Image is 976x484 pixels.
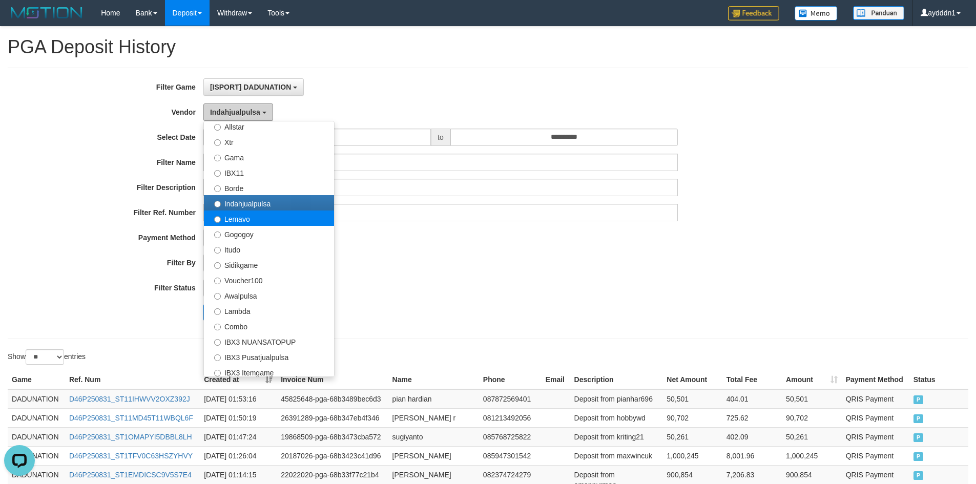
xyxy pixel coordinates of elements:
[203,78,304,96] button: [ISPORT] DADUNATION
[479,408,542,427] td: 081213492056
[69,471,192,479] a: D46P250831_ST1EMDICSC9V5S7E4
[479,389,542,409] td: 087872569401
[722,427,782,446] td: 402.09
[913,433,924,442] span: PAID
[722,389,782,409] td: 404.01
[782,370,842,389] th: Amount: activate to sort column ascending
[200,427,277,446] td: [DATE] 01:47:24
[662,446,722,465] td: 1,000,245
[479,370,542,389] th: Phone
[782,427,842,446] td: 50,261
[913,414,924,423] span: PAID
[204,287,334,303] label: Awalpulsa
[388,408,479,427] td: [PERSON_NAME] r
[722,446,782,465] td: 8,001.96
[214,232,221,238] input: Gogogoy
[277,446,388,465] td: 20187026-pga-68b3423c41d96
[210,108,260,116] span: Indahjualpulsa
[782,446,842,465] td: 1,000,245
[388,370,479,389] th: Name
[842,427,909,446] td: QRIS Payment
[8,389,65,409] td: DADUNATION
[204,164,334,180] label: IBX11
[913,471,924,480] span: PAID
[204,318,334,333] label: Combo
[8,37,968,57] h1: PGA Deposit History
[204,364,334,380] label: IBX3 Itemgame
[204,349,334,364] label: IBX3 Pusatjualpulsa
[204,211,334,226] label: Lemavo
[200,370,277,389] th: Created at: activate to sort column ascending
[204,257,334,272] label: Sidikgame
[479,427,542,446] td: 085768725822
[214,170,221,177] input: IBX11
[8,5,86,20] img: MOTION_logo.png
[4,4,35,35] button: Open LiveChat chat widget
[214,278,221,284] input: Voucher100
[842,408,909,427] td: QRIS Payment
[69,433,192,441] a: D46P250831_ST1OMAPYI5DBBL8LH
[204,241,334,257] label: Itudo
[214,216,221,223] input: Lemavo
[214,201,221,207] input: Indahjualpulsa
[662,370,722,389] th: Net Amount
[570,427,663,446] td: Deposit from kriting21
[214,308,221,315] input: Lambda
[200,408,277,427] td: [DATE] 01:50:19
[662,389,722,409] td: 50,501
[214,293,221,300] input: Awalpulsa
[570,446,663,465] td: Deposit from maxwincuk
[214,185,221,192] input: Borde
[204,333,334,349] label: IBX3 NUANSATOPUP
[842,446,909,465] td: QRIS Payment
[65,370,200,389] th: Ref. Num
[782,389,842,409] td: 50,501
[69,395,190,403] a: D46P250831_ST11IHWVV2OXZ392J
[204,134,334,149] label: Xtr
[570,408,663,427] td: Deposit from hobbywd
[214,324,221,330] input: Combo
[214,262,221,269] input: Sidikgame
[570,370,663,389] th: Description
[662,427,722,446] td: 50,261
[204,226,334,241] label: Gogogoy
[214,354,221,361] input: IBX3 Pusatjualpulsa
[69,414,193,422] a: D46P250831_ST11MD45T11WBQL6F
[431,129,450,146] span: to
[277,427,388,446] td: 19868509-pga-68b3473cba572
[782,408,842,427] td: 90,702
[853,6,904,20] img: panduan.png
[722,408,782,427] td: 725.62
[8,349,86,365] label: Show entries
[842,389,909,409] td: QRIS Payment
[542,370,570,389] th: Email
[203,103,273,121] button: Indahjualpulsa
[214,370,221,376] input: IBX3 Itemgame
[909,370,968,389] th: Status
[214,247,221,254] input: Itudo
[570,389,663,409] td: Deposit from pianhar696
[479,446,542,465] td: 085947301542
[204,118,334,134] label: Allstar
[214,339,221,346] input: IBX3 NUANSATOPUP
[8,370,65,389] th: Game
[8,427,65,446] td: DADUNATION
[662,408,722,427] td: 90,702
[69,452,193,460] a: D46P250831_ST1TFV0C63HSZYHVY
[204,303,334,318] label: Lambda
[842,370,909,389] th: Payment Method
[204,195,334,211] label: Indahjualpulsa
[277,408,388,427] td: 26391289-pga-68b347eb4f346
[200,389,277,409] td: [DATE] 01:53:16
[722,370,782,389] th: Total Fee
[214,155,221,161] input: Gama
[795,6,838,20] img: Button%20Memo.svg
[277,370,388,389] th: Invoice Num
[388,389,479,409] td: pian hardian
[214,124,221,131] input: Allstar
[388,446,479,465] td: [PERSON_NAME]
[204,272,334,287] label: Voucher100
[210,83,291,91] span: [ISPORT] DADUNATION
[277,389,388,409] td: 45825648-pga-68b3489bec6d3
[204,180,334,195] label: Borde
